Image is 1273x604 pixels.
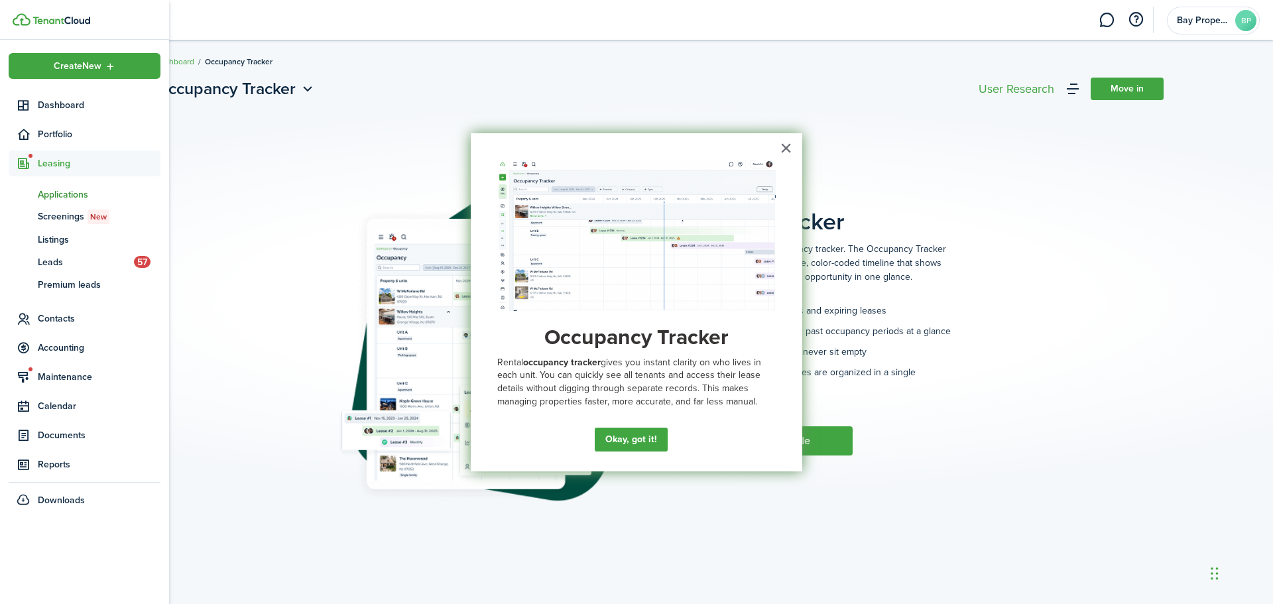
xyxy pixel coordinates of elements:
[979,83,1054,95] div: User Research
[497,324,776,349] h2: Occupancy Tracker
[780,137,792,158] button: Close
[337,175,609,503] img: Subscription stub
[1177,16,1230,25] span: Bay Property Group
[9,53,160,79] button: Open menu
[38,188,160,202] span: Applications
[38,341,160,355] span: Accounting
[1094,3,1119,37] a: Messaging
[156,77,296,101] span: Occupancy Tracker
[134,256,151,268] span: 57
[54,62,101,71] span: Create New
[1207,540,1273,604] iframe: Chat Widget
[38,428,160,442] span: Documents
[38,493,85,507] span: Downloads
[38,98,160,112] span: Dashboard
[38,278,160,292] span: Premium leads
[38,399,160,413] span: Calendar
[497,355,764,408] span: gives you instant clarity on who lives in each unit. You can quickly see all tenants and access t...
[38,156,160,170] span: Leasing
[32,17,90,25] img: TenantCloud
[1211,554,1219,593] div: Drag
[13,13,30,26] img: TenantCloud
[38,312,160,326] span: Contacts
[38,233,160,247] span: Listings
[38,127,160,141] span: Portfolio
[1124,9,1147,31] button: Open resource center
[205,56,273,68] span: Occupancy Tracker
[38,457,160,471] span: Reports
[1235,10,1256,31] avatar-text: BP
[595,428,668,452] button: Okay, got it!
[523,355,601,369] strong: occupancy tracker
[497,355,523,369] span: Rental
[90,211,107,223] span: New
[38,255,134,269] span: Leads
[38,210,160,224] span: Screenings
[156,77,316,101] button: Open menu
[38,370,160,384] span: Maintenance
[646,175,1164,235] placeholder-page-title: Occupancy tracker
[156,56,194,68] a: Dashboard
